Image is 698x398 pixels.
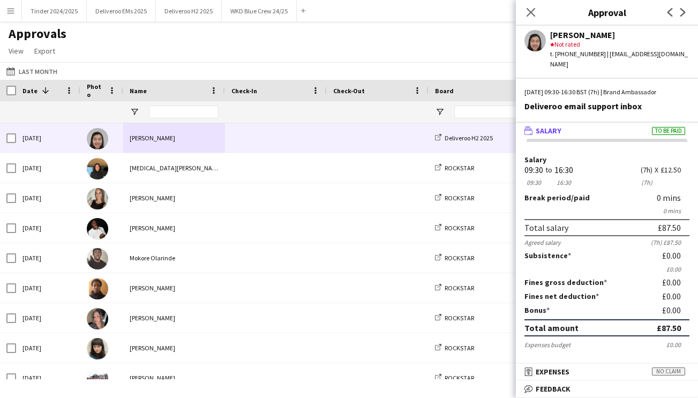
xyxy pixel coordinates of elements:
[524,178,543,186] div: 09:30
[536,126,561,136] span: Salary
[16,123,80,153] div: [DATE]
[4,44,28,58] a: View
[516,123,698,139] mat-expansion-panel-header: SalaryTo be paid
[130,107,139,117] button: Open Filter Menu
[16,243,80,273] div: [DATE]
[16,153,80,183] div: [DATE]
[524,341,571,349] div: Expenses budget
[333,87,365,95] span: Check-Out
[123,153,225,183] div: [MEDICAL_DATA][PERSON_NAME]
[222,1,297,21] button: WKD Blue Crew 24/25
[87,248,108,269] img: Mokore Olarinde
[550,49,689,69] div: t. [PHONE_NUMBER] | [EMAIL_ADDRESS][DOMAIN_NAME]
[123,363,225,393] div: [PERSON_NAME]
[123,213,225,243] div: [PERSON_NAME]
[4,65,59,78] button: Last Month
[662,251,689,260] div: £0.00
[87,278,108,299] img: Valter Da silva
[524,265,689,273] div: £0.00
[651,238,689,246] div: (7h) £87.50
[657,193,689,202] div: 0 mins
[87,128,108,149] img: Rachel Tong Ng
[662,277,689,287] div: £0.00
[435,194,474,202] a: ROCKSTAR
[524,305,550,315] label: Bonus
[524,251,571,260] label: Subsistence
[641,166,652,174] div: 7h
[658,222,681,233] div: £87.50
[435,284,474,292] a: ROCKSTAR
[87,82,104,99] span: Photo
[524,193,590,202] label: /paid
[87,158,108,179] img: Yasmin Niksaz
[435,374,474,382] a: ROCKSTAR
[149,106,219,118] input: Name Filter Input
[435,107,445,117] button: Open Filter Menu
[454,106,529,118] input: Board Filter Input
[445,194,474,202] span: ROCKSTAR
[524,166,543,174] div: 09:30
[435,344,474,352] a: ROCKSTAR
[445,284,474,292] span: ROCKSTAR
[435,224,474,232] a: ROCKSTAR
[123,273,225,303] div: [PERSON_NAME]
[87,308,108,329] img: Kaytlin Gul
[445,164,474,172] span: ROCKSTAR
[16,183,80,213] div: [DATE]
[123,303,225,333] div: [PERSON_NAME]
[435,164,474,172] a: ROCKSTAR
[123,243,225,273] div: Mokore Olarinde
[435,254,474,262] a: ROCKSTAR
[445,254,474,262] span: ROCKSTAR
[550,30,689,40] div: [PERSON_NAME]
[524,193,571,202] span: Break period
[22,1,87,21] button: Tinder 2024/2025
[87,188,108,209] img: Heather Hryb
[87,218,108,239] img: Daniel Nkpaji
[16,213,80,243] div: [DATE]
[524,238,561,246] div: Agreed salary
[516,5,698,19] h3: Approval
[435,87,454,95] span: Board
[661,166,689,174] div: £12.50
[655,166,658,174] div: X
[87,1,156,21] button: Deliveroo EMs 2025
[641,178,652,186] div: 7h
[550,40,689,49] div: Not rated
[9,46,24,56] span: View
[524,156,689,164] label: Salary
[231,87,257,95] span: Check-In
[16,303,80,333] div: [DATE]
[16,363,80,393] div: [DATE]
[445,224,474,232] span: ROCKSTAR
[545,166,552,174] div: to
[445,134,493,142] span: Deliveroo H2 2025
[156,1,222,21] button: Deliveroo H2 2025
[16,333,80,363] div: [DATE]
[123,123,225,153] div: [PERSON_NAME]
[516,364,698,380] mat-expansion-panel-header: ExpensesNo claim
[524,101,689,111] div: Deliveroo email support inbox
[524,207,689,215] div: 0 mins
[536,367,569,377] span: Expenses
[524,322,579,333] div: Total amount
[652,127,685,135] span: To be paid
[34,46,55,56] span: Export
[652,367,685,376] span: No claim
[87,338,108,359] img: tia situmorang
[123,333,225,363] div: [PERSON_NAME]
[666,341,689,349] div: £0.00
[524,277,607,287] label: Fines gross deduction
[435,314,474,322] a: ROCKSTAR
[130,87,147,95] span: Name
[524,291,599,301] label: Fines net deduction
[524,222,568,233] div: Total salary
[16,273,80,303] div: [DATE]
[435,134,493,142] a: Deliveroo H2 2025
[123,183,225,213] div: [PERSON_NAME]
[524,87,689,97] div: [DATE] 09:30-16:30 BST (7h) | Brand Ambassador
[662,305,689,315] div: £0.00
[554,166,573,174] div: 16:30
[445,314,474,322] span: ROCKSTAR
[30,44,59,58] a: Export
